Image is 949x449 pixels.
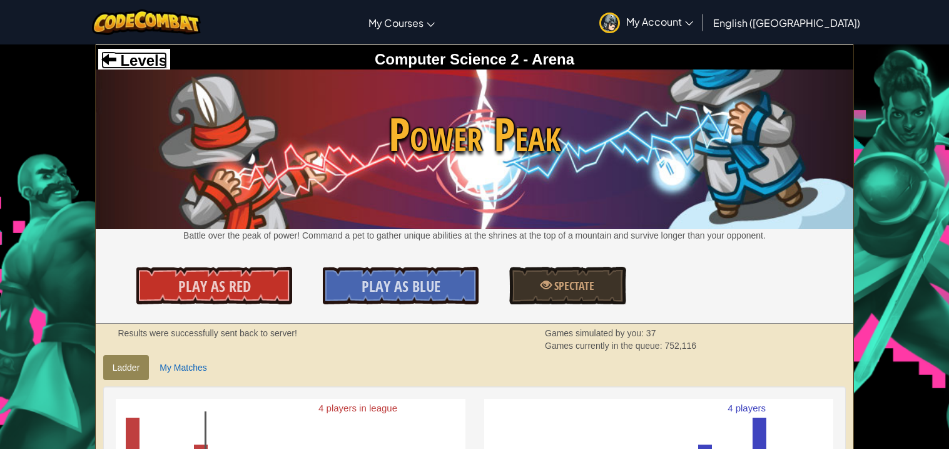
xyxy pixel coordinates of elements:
[116,52,167,69] span: Levels
[707,6,866,39] a: English ([GEOGRAPHIC_DATA])
[318,403,397,413] text: 4 players in league
[713,16,860,29] span: English ([GEOGRAPHIC_DATA])
[362,276,440,296] span: Play As Blue
[178,276,251,296] span: Play As Red
[664,341,696,351] span: 752,116
[101,52,167,69] a: Levels
[375,51,519,68] span: Computer Science 2
[509,267,626,304] a: Spectate
[545,328,646,338] span: Games simulated by you:
[362,6,441,39] a: My Courses
[96,70,854,229] img: Power Peak
[118,328,297,338] strong: Results were successfully sent back to server!
[552,278,594,294] span: Spectate
[96,102,854,167] span: Power Peak
[626,15,693,28] span: My Account
[92,9,201,35] img: CodeCombat logo
[368,16,424,29] span: My Courses
[593,3,699,42] a: My Account
[545,341,664,351] span: Games currently in the queue:
[96,229,854,242] p: Battle over the peak of power! Command a pet to gather unique abilities at the shrines at the top...
[599,13,620,33] img: avatar
[728,403,766,413] text: 4 players
[150,355,216,380] a: My Matches
[519,51,574,68] span: - Arena
[646,328,656,338] span: 37
[103,355,150,380] a: Ladder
